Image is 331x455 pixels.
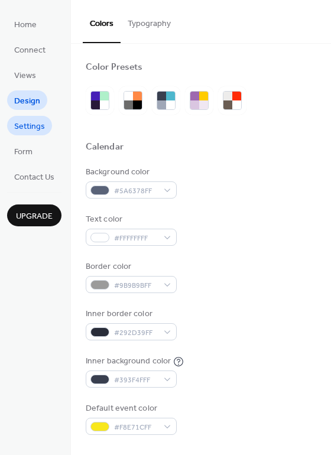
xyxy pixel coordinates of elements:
[7,40,53,59] a: Connect
[7,204,61,226] button: Upgrade
[114,279,158,292] span: #9B9B9BFF
[114,374,158,386] span: #393F4FFF
[86,213,174,226] div: Text color
[14,19,37,31] span: Home
[86,402,174,415] div: Default event color
[114,327,158,339] span: #292D39FF
[14,44,46,57] span: Connect
[16,210,53,223] span: Upgrade
[14,121,45,133] span: Settings
[14,70,36,82] span: Views
[114,421,158,434] span: #F8E71CFF
[86,166,174,178] div: Background color
[114,232,158,245] span: #FFFFFFFF
[7,14,44,34] a: Home
[114,185,158,197] span: #5A6378FF
[14,146,33,158] span: Form
[86,355,171,368] div: Inner background color
[7,141,40,161] a: Form
[86,308,174,320] div: Inner border color
[7,65,43,84] a: Views
[14,171,54,184] span: Contact Us
[86,261,174,273] div: Border color
[14,95,40,108] span: Design
[86,141,124,154] div: Calendar
[86,61,142,74] div: Color Presets
[7,116,52,135] a: Settings
[7,167,61,186] a: Contact Us
[7,90,47,110] a: Design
